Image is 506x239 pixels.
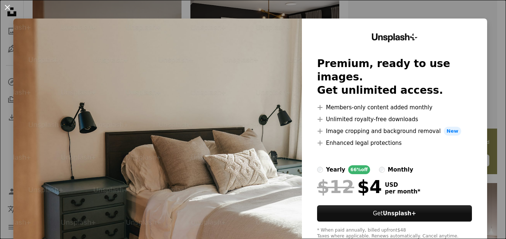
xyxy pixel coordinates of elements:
[348,165,370,174] div: 66% off
[385,188,420,195] span: per month *
[383,210,416,217] strong: Unsplash+
[317,115,472,124] li: Unlimited royalty-free downloads
[326,165,345,174] div: yearly
[317,127,472,136] li: Image cropping and background removal
[388,165,413,174] div: monthly
[317,139,472,147] li: Enhanced legal protections
[317,57,472,97] h2: Premium, ready to use images. Get unlimited access.
[317,167,323,173] input: yearly66%off
[317,177,354,196] span: $12
[379,167,385,173] input: monthly
[444,127,462,136] span: New
[385,182,420,188] span: USD
[317,103,472,112] li: Members-only content added monthly
[317,177,382,196] div: $4
[317,205,472,222] button: GetUnsplash+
